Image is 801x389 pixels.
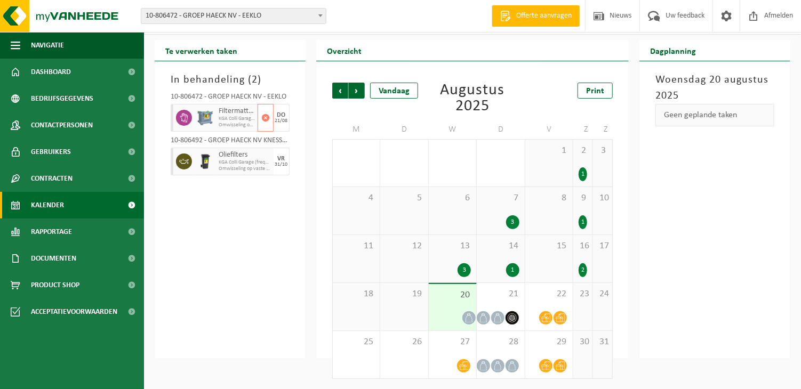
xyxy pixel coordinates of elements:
span: 17 [598,240,607,252]
div: 10-806492 - GROEP HAECK NV KNESSELARE - AALTER [171,137,290,148]
td: W [429,120,477,139]
span: 5 [386,192,422,204]
span: 10-806472 - GROEP HAECK NV - EEKLO [141,8,326,24]
img: WB-0240-HPE-BK-01 [197,153,213,169]
div: 21/08 [275,118,288,124]
span: Bedrijfsgegevens [31,85,93,112]
span: Kalender [31,192,64,218]
span: 7 [482,192,519,204]
div: DO [277,112,286,118]
span: Contracten [31,165,73,192]
td: M [332,120,380,139]
span: 26 [386,336,422,348]
span: Rapportage [31,218,72,245]
span: 29 [531,336,567,348]
span: 25 [338,336,374,348]
span: Vorige [332,83,348,99]
span: Omwisseling op aanvraag (incl. verwerking) [219,122,255,128]
span: 30 [579,336,587,348]
div: VR [278,156,285,162]
div: 1 [579,215,587,229]
span: Product Shop [31,272,79,298]
span: Dashboard [31,59,71,85]
span: 10 [598,192,607,204]
div: 10-806472 - GROEP HAECK NV - EEKLO [171,93,290,104]
span: 19 [386,288,422,300]
span: Filtermatten, verontreinigd met verf [219,107,255,116]
span: 22 [531,288,567,300]
img: PB-AP-0800-MET-02-01 [197,110,213,126]
h3: In behandeling ( ) [171,72,290,88]
span: 31 [598,336,607,348]
h2: Overzicht [316,40,372,61]
span: Gebruikers [31,139,71,165]
h2: Te verwerken taken [155,40,248,61]
td: V [525,120,573,139]
span: 16 [579,240,587,252]
h3: Woensdag 20 augustus 2025 [655,72,774,104]
span: 8 [531,192,567,204]
span: Acceptatievoorwaarden [31,298,117,325]
span: Contactpersonen [31,112,93,139]
div: Augustus 2025 [427,83,518,115]
span: 14 [482,240,519,252]
span: 11 [338,240,374,252]
span: 24 [598,288,607,300]
span: Omwisseling op vaste frequentie (incl. verwerking) [219,166,271,172]
div: 1 [579,167,587,181]
td: Z [573,120,593,139]
h2: Dagplanning [639,40,707,61]
div: 3 [506,215,519,229]
span: 15 [531,240,567,252]
span: 10-806472 - GROEP HAECK NV - EEKLO [141,9,326,23]
span: 27 [434,336,471,348]
span: KGA Colli Garage (frequentie) [219,159,271,166]
div: 1 [506,263,519,277]
span: 28 [482,336,519,348]
span: 13 [434,240,471,252]
span: 4 [338,192,374,204]
span: Print [586,87,604,95]
span: Navigatie [31,32,64,59]
span: 2 [579,145,587,157]
span: 3 [598,145,607,157]
span: 23 [579,288,587,300]
span: 21 [482,288,519,300]
td: Z [593,120,613,139]
a: Print [578,83,613,99]
div: Geen geplande taken [655,104,774,126]
td: D [380,120,428,139]
span: 12 [386,240,422,252]
div: Vandaag [370,83,418,99]
span: 1 [531,145,567,157]
span: 9 [579,192,587,204]
td: D [477,120,525,139]
span: 2 [252,75,258,85]
span: Oliefilters [219,151,271,159]
span: 6 [434,192,471,204]
span: Documenten [31,245,76,272]
span: 18 [338,288,374,300]
a: Offerte aanvragen [492,5,580,27]
div: 3 [458,263,471,277]
div: 2 [579,263,587,277]
div: 31/10 [275,162,288,167]
span: Offerte aanvragen [514,11,574,21]
span: 20 [434,289,471,301]
span: KGA Colli Garage (AFROEP) [219,116,255,122]
span: Volgende [349,83,365,99]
